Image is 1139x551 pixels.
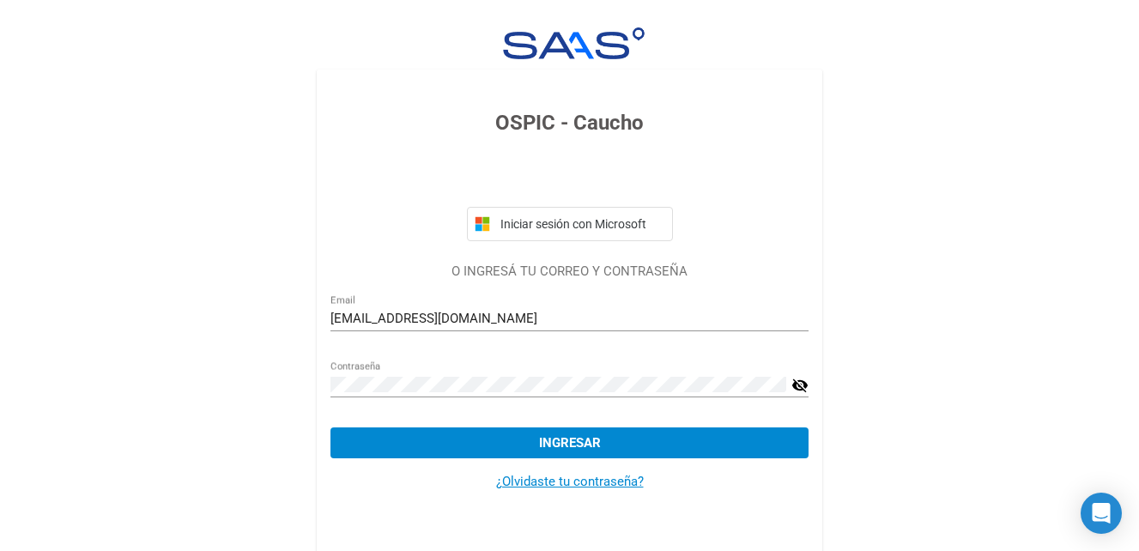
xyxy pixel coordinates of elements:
[496,474,644,489] a: ¿Olvidaste tu contraseña?
[330,427,809,458] button: Ingresar
[330,262,809,282] p: O INGRESÁ TU CORREO Y CONTRASEÑA
[458,157,682,195] iframe: Botón Iniciar sesión con Google
[1081,493,1122,534] div: Open Intercom Messenger
[497,217,665,231] span: Iniciar sesión con Microsoft
[467,207,673,241] button: Iniciar sesión con Microsoft
[539,435,601,451] span: Ingresar
[330,107,809,138] h3: OSPIC - Caucho
[791,375,809,396] mat-icon: visibility_off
